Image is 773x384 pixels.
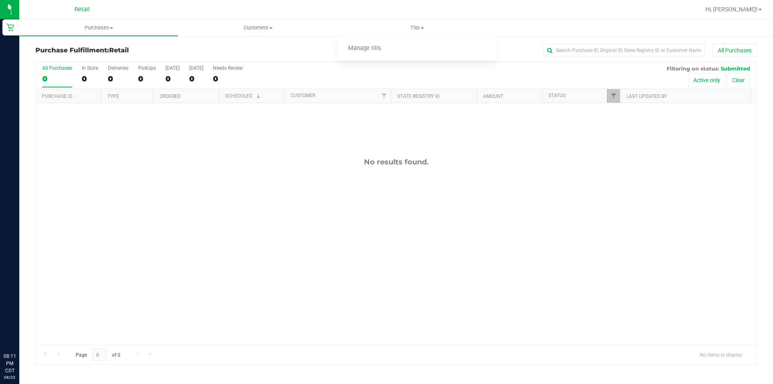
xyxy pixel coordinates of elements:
[667,65,719,72] span: Filtering on status:
[138,74,156,83] div: 0
[693,349,748,361] span: No items to display
[483,93,503,99] a: Amount
[82,74,98,83] div: 0
[42,93,72,99] a: Purchase ID
[225,93,262,99] a: Scheduled
[189,74,203,83] div: 0
[213,65,243,71] div: Needs Review
[165,74,180,83] div: 0
[35,47,276,54] h3: Purchase Fulfillment:
[82,65,98,71] div: In Store
[42,74,72,83] div: 0
[160,93,181,99] a: Ordered
[8,320,32,344] iframe: Resource center
[74,6,90,13] span: Retail
[4,353,16,374] p: 08:11 PM CDT
[108,74,128,83] div: 0
[337,24,496,31] span: Tills
[36,158,756,166] div: No results found.
[548,93,566,98] a: Status
[397,93,440,99] a: State Registry ID
[107,93,119,99] a: Type
[607,89,620,103] a: Filter
[727,73,750,87] button: Clear
[721,65,750,72] span: Submitted
[290,93,315,98] a: Customer
[713,44,757,57] button: All Purchases
[178,19,337,36] a: Customers
[544,44,705,56] input: Search Purchase ID, Original ID, State Registry ID or Customer Name...
[378,89,391,103] a: Filter
[6,23,14,31] inline-svg: Retail
[337,45,392,52] span: Manage tills
[179,24,337,31] span: Customers
[337,19,496,36] a: Tills Manage tills
[108,65,128,71] div: Deliveries
[42,65,72,71] div: All Purchases
[20,24,178,31] span: Purchases
[69,349,127,361] span: Page of 0
[705,6,758,12] span: Hi, [PERSON_NAME]!
[165,65,180,71] div: [DATE]
[19,19,178,36] a: Purchases
[626,93,667,99] a: Last Updated By
[4,374,16,380] p: 08/23
[138,65,156,71] div: PickUps
[189,65,203,71] div: [DATE]
[109,46,129,54] span: Retail
[688,73,725,87] button: Active only
[213,74,243,83] div: 0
